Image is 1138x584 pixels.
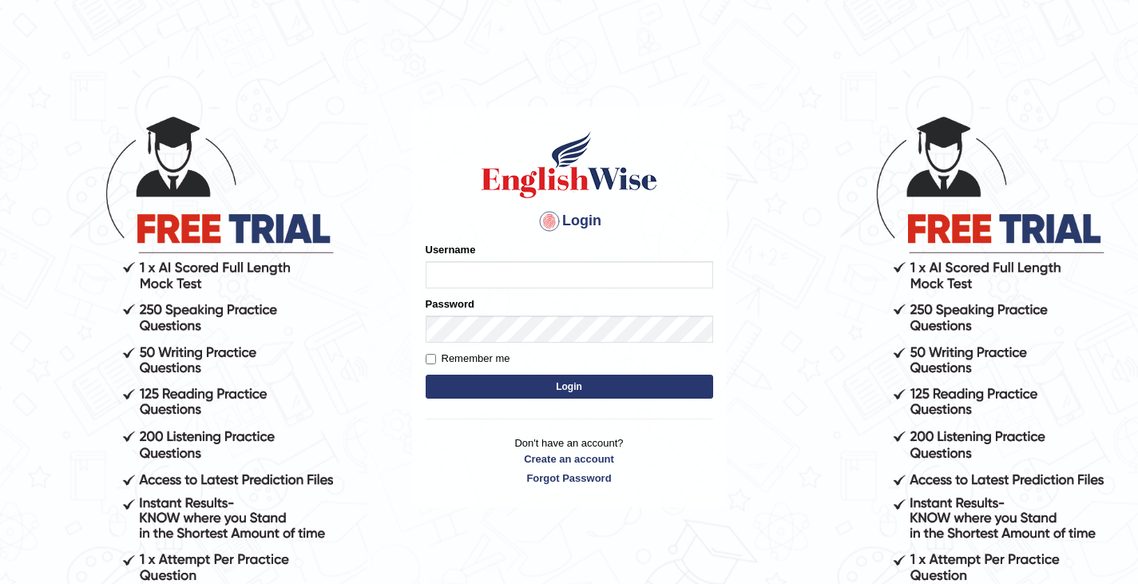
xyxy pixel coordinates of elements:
[426,354,436,364] input: Remember me
[426,375,713,399] button: Login
[426,296,474,312] label: Password
[426,471,713,486] a: Forgot Password
[426,242,476,257] label: Username
[426,435,713,485] p: Don't have an account?
[426,351,510,367] label: Remember me
[426,451,713,467] a: Create an account
[426,209,713,234] h4: Login
[478,129,660,201] img: Logo of English Wise sign in for intelligent practice with AI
